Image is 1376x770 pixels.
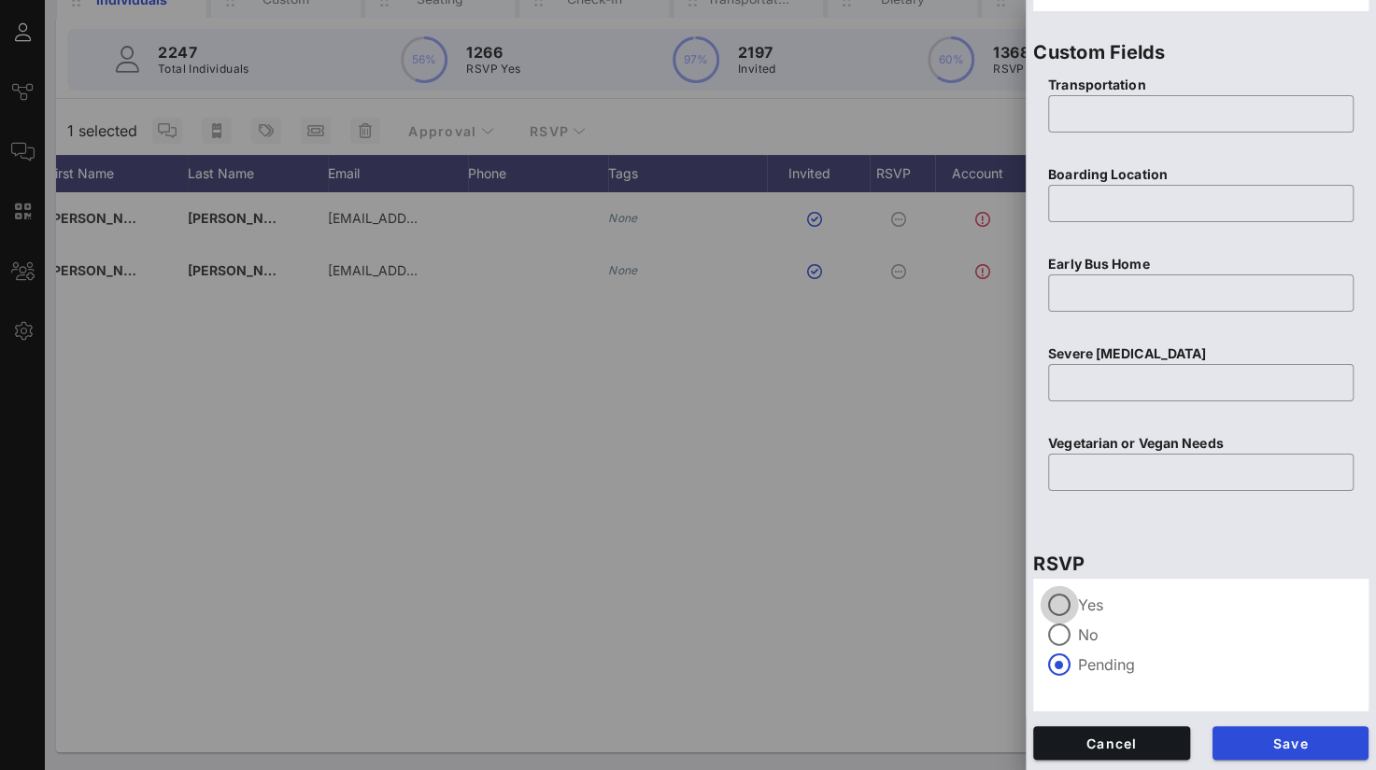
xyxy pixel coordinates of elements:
label: Yes [1078,595,1354,614]
p: Early Bus Home [1048,254,1354,274]
p: Boarding Location [1048,164,1354,185]
p: Vegetarian or Vegan Needs [1048,433,1354,454]
span: Cancel [1048,735,1175,751]
span: Save [1227,735,1355,751]
button: Cancel [1033,726,1190,760]
button: Save [1213,726,1369,760]
p: Transportation [1048,75,1354,95]
p: Custom Fields [1033,37,1369,67]
p: Severe [MEDICAL_DATA] [1048,343,1354,364]
label: No [1078,625,1354,644]
label: Pending [1078,655,1354,674]
p: RSVP [1033,549,1369,579]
